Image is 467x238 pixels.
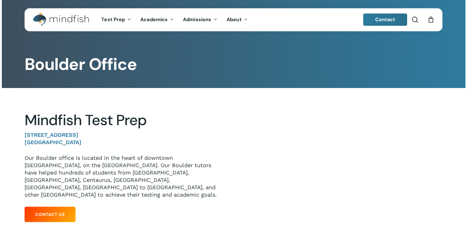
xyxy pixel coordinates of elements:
a: Test Prep [97,17,136,22]
h1: Boulder Office [25,55,442,74]
strong: [GEOGRAPHIC_DATA] [25,139,81,145]
span: Contact Us [35,211,65,217]
p: Our Boulder office is located in the heart of downtown [GEOGRAPHIC_DATA], on the [GEOGRAPHIC_DATA... [25,154,224,198]
a: Contact Us [25,207,76,222]
span: Academics [140,16,168,23]
nav: Main Menu [97,8,252,31]
h2: Mindfish Test Prep [25,111,224,129]
a: Academics [136,17,178,22]
a: Admissions [178,17,222,22]
span: About [227,16,242,23]
strong: [STREET_ADDRESS] [25,132,78,138]
header: Main Menu [25,8,442,31]
span: Test Prep [101,16,125,23]
span: Contact [375,16,395,23]
a: About [222,17,252,22]
span: Admissions [183,16,211,23]
a: Contact [363,13,407,26]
